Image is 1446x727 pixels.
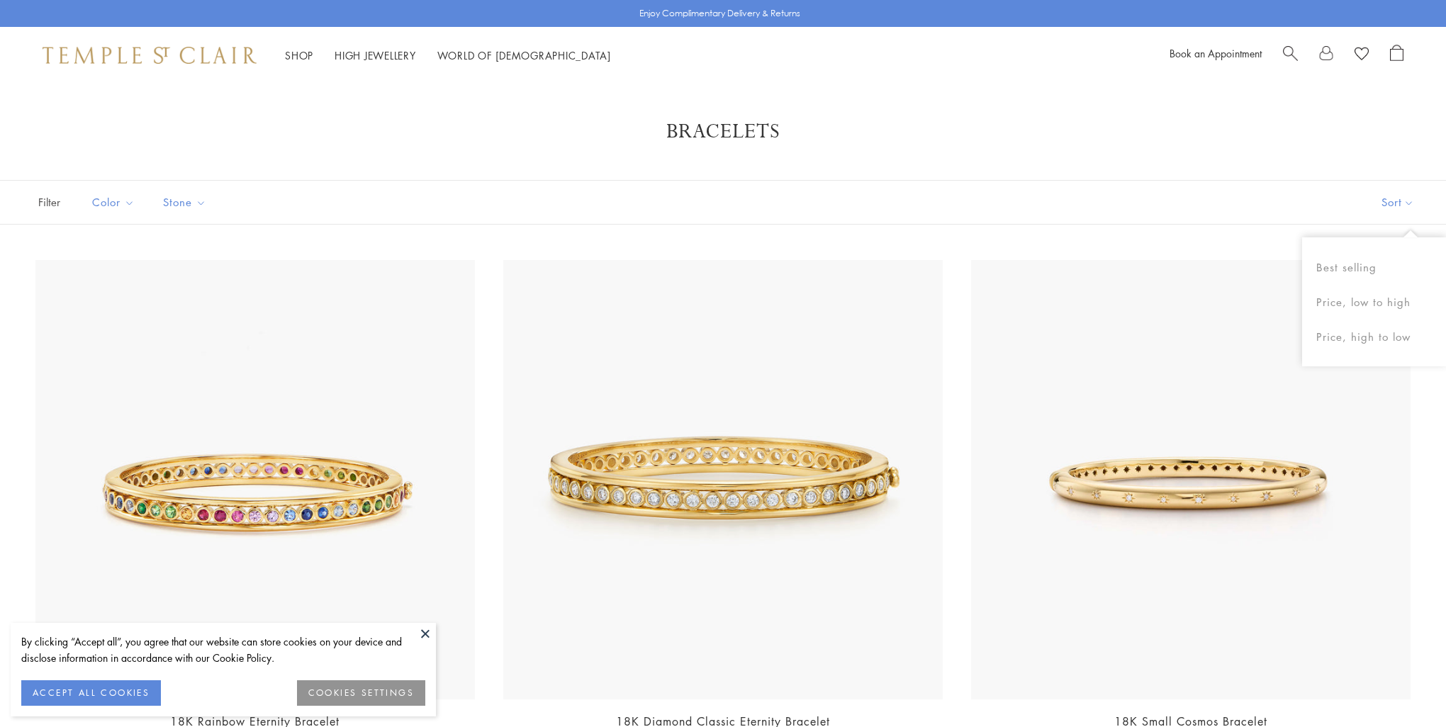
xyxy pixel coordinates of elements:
[971,260,1411,699] img: B41824-COSMOSM
[57,119,1389,145] h1: Bracelets
[152,186,217,218] button: Stone
[43,47,257,64] img: Temple St. Clair
[1283,45,1298,66] a: Search
[156,193,217,211] span: Stone
[21,680,161,706] button: ACCEPT ALL COOKIES
[21,633,425,666] div: By clicking “Accept all”, you agree that our website can store cookies on your device and disclos...
[335,48,416,62] a: High JewelleryHigh Jewellery
[1302,285,1446,320] button: Price, low to high
[285,48,313,62] a: ShopShop
[85,193,145,211] span: Color
[1375,660,1432,713] iframe: Gorgias live chat messenger
[1390,45,1403,66] a: Open Shopping Bag
[1355,45,1369,66] a: View Wishlist
[35,260,475,699] img: 18K Rainbow Eternity Bracelet
[297,680,425,706] button: COOKIES SETTINGS
[1302,250,1446,285] button: Best selling
[639,6,800,21] p: Enjoy Complimentary Delivery & Returns
[82,186,145,218] button: Color
[1170,46,1262,60] a: Book an Appointment
[1302,320,1446,354] button: Price, high to low
[1350,181,1446,224] button: Show sort by
[503,260,943,699] img: 18K Diamond Classic Eternity Bracelet
[285,47,611,64] nav: Main navigation
[437,48,611,62] a: World of [DEMOGRAPHIC_DATA]World of [DEMOGRAPHIC_DATA]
